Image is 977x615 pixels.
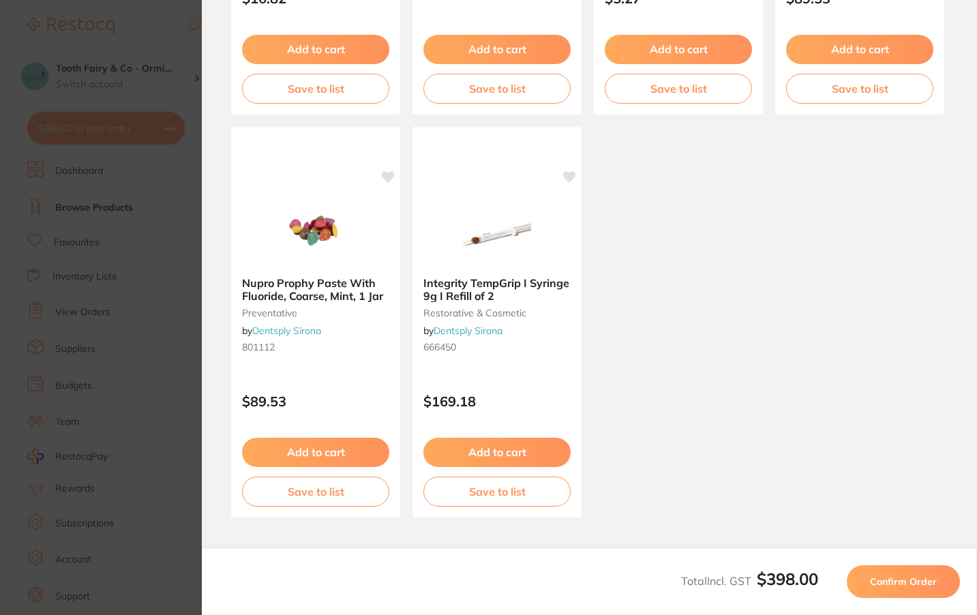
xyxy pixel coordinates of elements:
[242,393,389,409] p: $89.53
[252,325,321,337] a: Dentsply Sirona
[434,325,502,337] a: Dentsply Sirona
[242,438,389,466] button: Add to cart
[605,74,752,104] button: Save to list
[453,198,541,266] img: Integrity TempGrip I Syringe 9g I Refill of 2
[271,198,360,266] img: Nupro Prophy Paste With Fluoride, Coarse, Mint, 1 Jar
[242,325,321,337] span: by
[423,342,571,352] small: 666450
[242,307,389,318] small: preventative
[242,35,389,63] button: Add to cart
[605,35,752,63] button: Add to cart
[423,325,502,337] span: by
[847,565,960,598] button: Confirm Order
[757,569,818,589] b: $398.00
[786,35,933,63] button: Add to cart
[423,393,571,409] p: $169.18
[423,35,571,63] button: Add to cart
[423,438,571,466] button: Add to cart
[242,277,389,302] b: Nupro Prophy Paste With Fluoride, Coarse, Mint, 1 Jar
[423,477,571,507] button: Save to list
[242,74,389,104] button: Save to list
[681,574,818,588] span: Total Incl. GST
[242,342,389,352] small: 801112
[423,307,571,318] small: restorative & cosmetic
[423,74,571,104] button: Save to list
[242,477,389,507] button: Save to list
[786,74,933,104] button: Save to list
[870,575,937,588] span: Confirm Order
[423,277,571,302] b: Integrity TempGrip I Syringe 9g I Refill of 2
